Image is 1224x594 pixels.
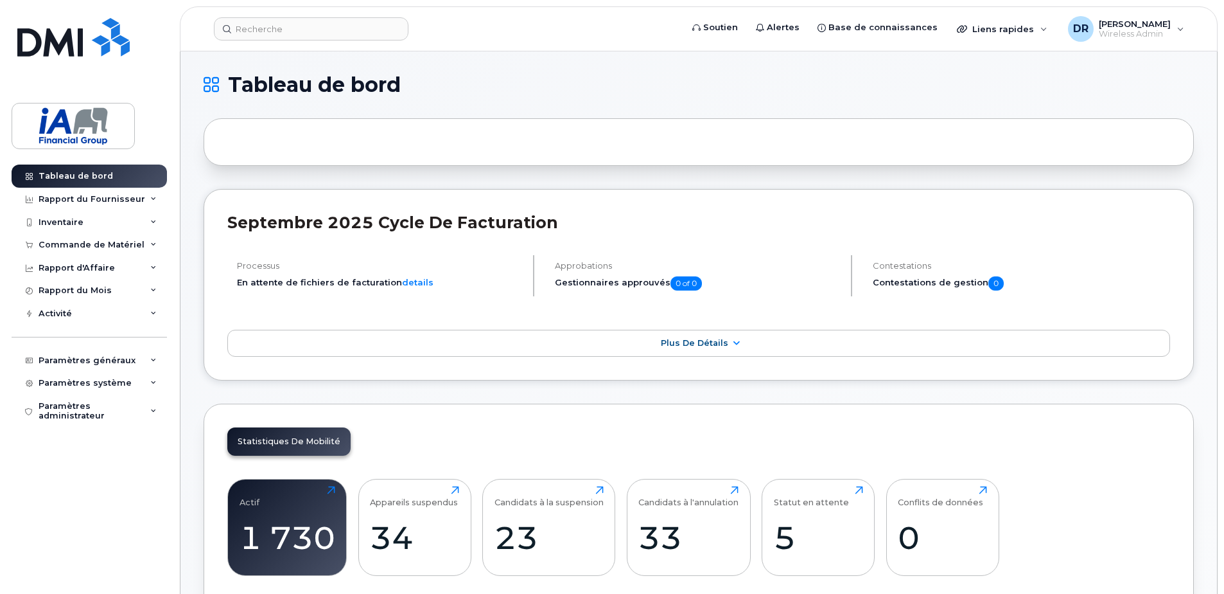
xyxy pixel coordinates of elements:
div: 1 730 [240,519,335,557]
div: Statut en attente [774,486,849,507]
a: Actif1 730 [240,486,335,568]
a: Candidats à la suspension23 [494,486,604,568]
h4: Processus [237,261,522,271]
span: 0 [988,276,1004,291]
a: Candidats à l'annulation33 [638,486,739,568]
h4: Approbations [555,261,840,271]
div: 33 [638,519,739,557]
a: Appareils suspendus34 [370,486,459,568]
div: Actif [240,486,259,507]
div: Appareils suspendus [370,486,458,507]
div: Candidats à la suspension [494,486,604,507]
h5: Contestations de gestion [873,276,1170,291]
span: Tableau de bord [228,75,401,94]
a: Conflits de données0 [898,486,987,568]
div: 5 [774,519,863,557]
div: 34 [370,519,459,557]
span: 0 of 0 [670,276,702,291]
div: 23 [494,519,604,557]
h5: Gestionnaires approuvés [555,276,840,291]
h4: Contestations [873,261,1170,271]
span: Plus de détails [661,338,728,348]
a: details [402,277,433,287]
h2: septembre 2025 Cycle de facturation [227,213,1170,232]
div: Candidats à l'annulation [638,486,739,507]
div: 0 [898,519,987,557]
li: En attente de fichiers de facturation [237,276,522,289]
div: Conflits de données [898,486,983,507]
a: Statut en attente5 [774,486,863,568]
